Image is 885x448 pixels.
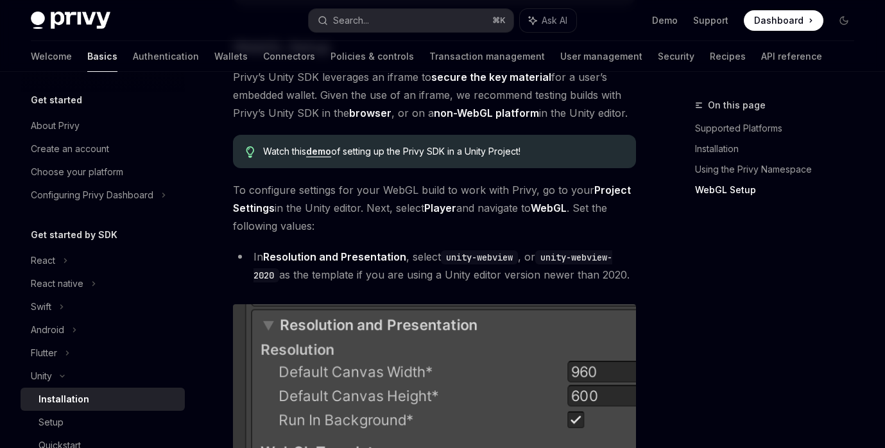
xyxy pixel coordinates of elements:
[710,41,746,72] a: Recipes
[31,368,52,384] div: Unity
[695,118,864,139] a: Supported Platforms
[21,411,185,434] a: Setup
[333,13,369,28] div: Search...
[754,14,803,27] span: Dashboard
[695,180,864,200] a: WebGL Setup
[542,14,567,27] span: Ask AI
[21,114,185,137] a: About Privy
[441,250,518,264] code: unity-webview
[309,9,513,32] button: Search...⌘K
[31,41,72,72] a: Welcome
[21,160,185,184] a: Choose your platform
[31,92,82,108] h5: Get started
[263,41,315,72] a: Connectors
[87,41,117,72] a: Basics
[31,345,57,361] div: Flutter
[31,322,64,338] div: Android
[31,299,51,314] div: Swift
[349,107,391,119] strong: browser
[233,181,636,235] span: To configure settings for your WebGL build to work with Privy, go to your in the Unity editor. Ne...
[233,248,636,284] li: In , select , or as the template if you are using a Unity editor version newer than 2020.
[693,14,728,27] a: Support
[708,98,766,113] span: On this page
[531,202,567,214] strong: WebGL
[31,276,83,291] div: React native
[424,202,456,214] strong: Player
[21,137,185,160] a: Create an account
[429,41,545,72] a: Transaction management
[31,253,55,268] div: React
[761,41,822,72] a: API reference
[31,118,80,134] div: About Privy
[695,159,864,180] a: Using the Privy Namespace
[233,68,636,122] span: Privy’s Unity SDK leverages an iframe to for a user’s embedded wallet. Given the use of an iframe...
[31,187,153,203] div: Configuring Privy Dashboard
[263,145,623,158] span: Watch this of setting up the Privy SDK in a Unity Project!
[695,139,864,159] a: Installation
[21,388,185,411] a: Installation
[306,146,331,157] a: demo
[31,227,117,243] h5: Get started by SDK
[133,41,199,72] a: Authentication
[434,107,539,119] strong: non-WebGL platform
[658,41,694,72] a: Security
[834,10,854,31] button: Toggle dark mode
[431,71,551,84] a: secure the key material
[560,41,642,72] a: User management
[492,15,506,26] span: ⌘ K
[652,14,678,27] a: Demo
[331,41,414,72] a: Policies & controls
[31,141,109,157] div: Create an account
[31,164,123,180] div: Choose your platform
[214,41,248,72] a: Wallets
[246,146,255,158] svg: Tip
[520,9,576,32] button: Ask AI
[744,10,823,31] a: Dashboard
[31,12,110,30] img: dark logo
[39,415,64,430] div: Setup
[39,392,89,407] div: Installation
[263,250,406,263] strong: Resolution and Presentation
